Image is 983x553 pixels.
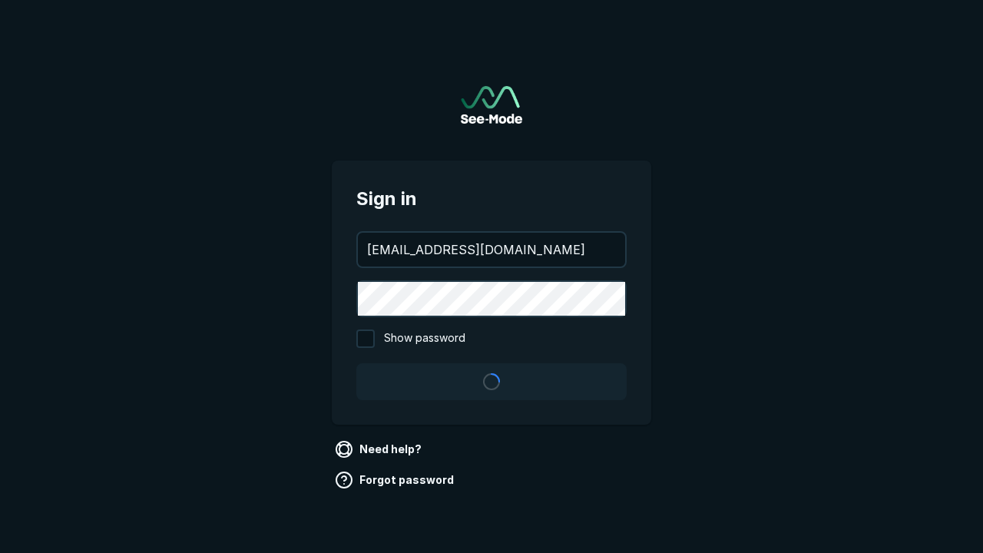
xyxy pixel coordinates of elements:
a: Go to sign in [461,86,522,124]
img: See-Mode Logo [461,86,522,124]
input: your@email.com [358,233,625,267]
span: Show password [384,329,465,348]
a: Forgot password [332,468,460,492]
a: Need help? [332,437,428,462]
span: Sign in [356,185,627,213]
